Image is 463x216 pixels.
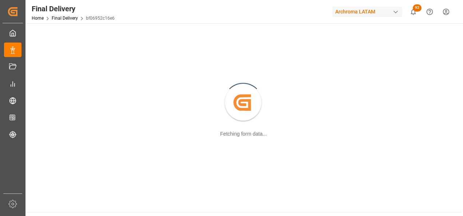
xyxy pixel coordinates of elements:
[52,16,78,21] a: Final Delivery
[32,16,44,21] a: Home
[220,130,267,138] div: Fetching form data...
[332,7,402,17] div: Archroma LATAM
[32,3,115,14] div: Final Delivery
[332,5,405,19] button: Archroma LATAM
[422,4,438,20] button: Help Center
[405,4,422,20] button: show 92 new notifications
[413,4,422,12] span: 92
